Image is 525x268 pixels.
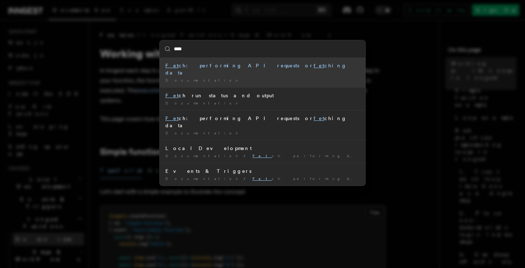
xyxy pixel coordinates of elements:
span: Documentation [165,176,241,181]
mark: fet [314,115,324,121]
div: ch: performing API requests or ching data [165,115,360,129]
mark: Fet [165,115,179,121]
span: Documentation [165,78,241,82]
mark: Fet [165,93,179,98]
span: Documentation [165,131,241,135]
mark: Fet [252,154,272,158]
mark: Fet [165,63,179,68]
div: Events & Triggers [165,167,360,175]
div: ch: performing API requests or ching data [165,62,360,76]
span: Documentation [165,154,241,158]
span: ch: performing API requests or ching data [252,154,498,158]
div: Local Development [165,145,360,152]
div: ch run status and output [165,92,360,99]
span: Documentation [165,101,241,105]
span: ch: performing API requests or ching data [252,176,498,181]
span: / [244,154,250,158]
mark: Fet [252,176,272,181]
mark: fet [314,63,324,68]
span: / [244,176,250,181]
